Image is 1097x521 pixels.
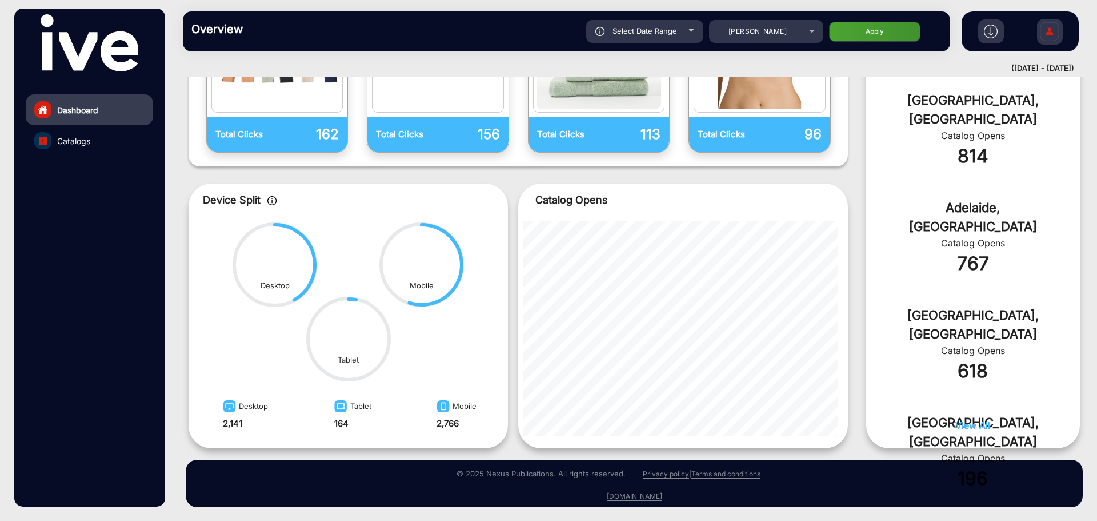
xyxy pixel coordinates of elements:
span: Catalogs [57,135,90,147]
strong: 2,766 [437,418,459,429]
div: ([DATE] - [DATE]) [171,63,1074,74]
small: © 2025 Nexus Publications. All rights reserved. [457,469,626,478]
div: Catalog Opens [883,236,1063,250]
div: Tablet [331,396,371,417]
div: [GEOGRAPHIC_DATA], [GEOGRAPHIC_DATA] [883,306,1063,344]
div: 196 [883,465,1063,492]
div: 618 [883,357,1063,385]
img: icon [595,27,605,36]
p: Total Clicks [698,128,759,141]
p: Total Clicks [376,128,438,141]
img: home [38,105,48,115]
a: Catalogs [26,125,153,156]
strong: 164 [334,418,349,429]
div: Mobile [410,280,434,292]
div: Desktop [220,396,268,417]
span: View All [955,420,990,431]
img: icon [267,196,277,205]
img: Sign%20Up.svg [1038,13,1062,53]
div: Adelaide, [GEOGRAPHIC_DATA] [883,198,1063,236]
img: h2download.svg [984,25,998,38]
a: | [689,470,691,478]
p: 162 [277,124,339,145]
div: [GEOGRAPHIC_DATA], [GEOGRAPHIC_DATA] [883,91,1063,129]
span: Dashboard [57,104,98,116]
button: Apply [829,22,920,42]
h3: Overview [191,22,351,36]
div: Mobile [434,396,477,417]
div: Desktop [261,280,290,292]
img: catalog [39,137,47,145]
div: Tablet [338,355,359,366]
div: Catalog Opens [883,344,1063,357]
p: Catalog Opens [535,192,831,208]
p: 96 [760,124,822,145]
div: Catalog Opens [883,451,1063,465]
img: image [220,399,239,417]
p: 113 [599,124,660,145]
p: Total Clicks [215,128,277,141]
span: [PERSON_NAME] [728,27,787,35]
a: Terms and conditions [691,470,760,479]
strong: 2,141 [223,418,242,429]
p: 156 [438,124,499,145]
div: 767 [883,250,1063,277]
div: 814 [883,142,1063,170]
div: [GEOGRAPHIC_DATA], [GEOGRAPHIC_DATA] [883,413,1063,451]
img: image [434,399,453,417]
button: View All [955,419,990,443]
a: [DOMAIN_NAME] [607,492,662,501]
span: Select Date Range [612,26,677,35]
p: Total Clicks [537,128,599,141]
img: vmg-logo [41,14,138,71]
a: Privacy policy [643,470,689,479]
a: Dashboard [26,94,153,125]
span: Device Split [203,194,261,206]
img: image [331,399,350,417]
div: Catalog Opens [883,129,1063,142]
